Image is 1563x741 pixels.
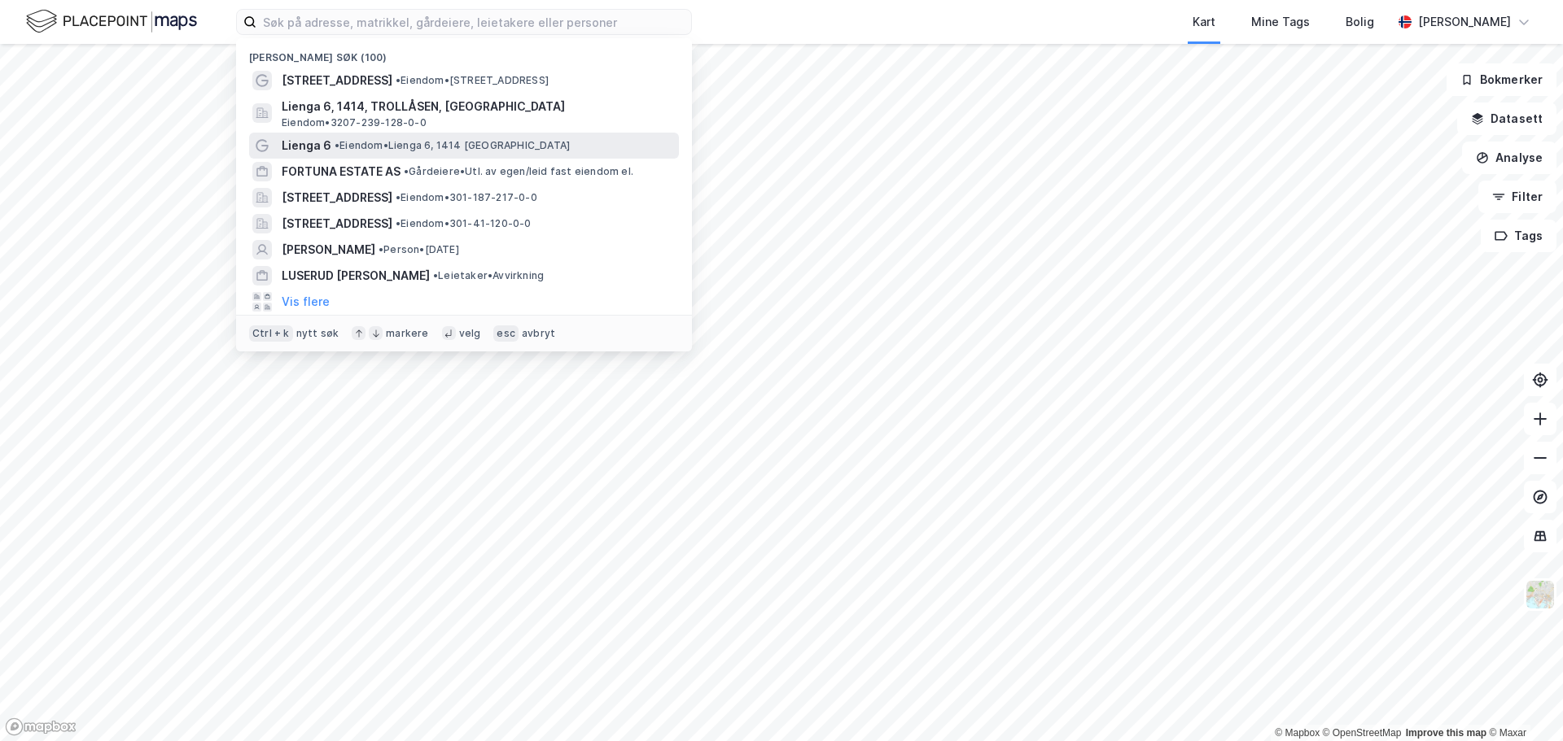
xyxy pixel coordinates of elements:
[282,97,672,116] span: Lienga 6, 1414, TROLLÅSEN, [GEOGRAPHIC_DATA]
[1482,663,1563,741] iframe: Chat Widget
[282,188,392,207] span: [STREET_ADDRESS]
[1418,12,1511,32] div: [PERSON_NAME]
[379,243,459,256] span: Person • [DATE]
[1478,181,1556,213] button: Filter
[26,7,197,36] img: logo.f888ab2527a4732fd821a326f86c7f29.svg
[1323,727,1402,739] a: OpenStreetMap
[282,71,392,90] span: [STREET_ADDRESS]
[236,38,692,68] div: [PERSON_NAME] søk (100)
[5,717,77,736] a: Mapbox homepage
[296,327,339,340] div: nytt søk
[396,191,537,204] span: Eiendom • 301-187-217-0-0
[282,136,331,155] span: Lienga 6
[1525,579,1556,610] img: Z
[1457,102,1556,135] button: Datasett
[493,325,519,342] div: esc
[396,217,532,230] span: Eiendom • 301-41-120-0-0
[1346,12,1374,32] div: Bolig
[386,327,428,340] div: markere
[282,292,330,312] button: Vis flere
[1481,220,1556,252] button: Tags
[282,162,401,181] span: FORTUNA ESTATE AS
[1193,12,1215,32] div: Kart
[282,266,430,286] span: LUSERUD [PERSON_NAME]
[396,217,401,229] span: •
[1447,63,1556,96] button: Bokmerker
[459,327,481,340] div: velg
[396,191,401,203] span: •
[335,139,339,151] span: •
[379,243,383,255] span: •
[396,74,401,86] span: •
[1462,142,1556,174] button: Analyse
[1406,727,1486,739] a: Improve this map
[1275,727,1320,739] a: Mapbox
[282,116,427,129] span: Eiendom • 3207-239-128-0-0
[396,74,549,87] span: Eiendom • [STREET_ADDRESS]
[282,240,375,259] span: [PERSON_NAME]
[433,269,438,281] span: •
[1482,663,1563,741] div: Kontrollprogram for chat
[249,325,293,342] div: Ctrl + k
[522,327,555,340] div: avbryt
[433,269,544,282] span: Leietaker • Avvirkning
[1251,12,1310,32] div: Mine Tags
[282,214,392,233] span: [STREET_ADDRESS]
[335,139,570,152] span: Eiendom • Lienga 6, 1414 [GEOGRAPHIC_DATA]
[404,165,409,177] span: •
[256,10,691,34] input: Søk på adresse, matrikkel, gårdeiere, leietakere eller personer
[404,165,633,178] span: Gårdeiere • Utl. av egen/leid fast eiendom el.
